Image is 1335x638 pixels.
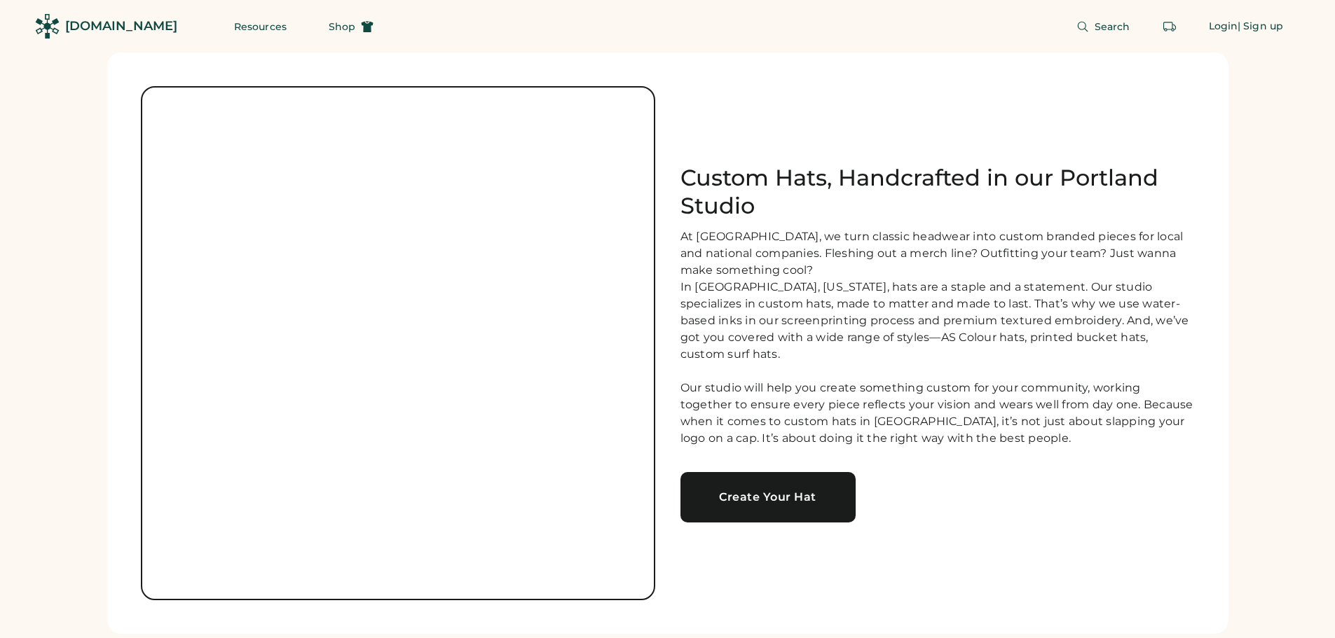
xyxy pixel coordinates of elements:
[329,22,355,32] span: Shop
[680,228,1195,447] div: At [GEOGRAPHIC_DATA], we turn classic headwear into custom branded pieces for local and national ...
[1095,22,1130,32] span: Search
[1238,20,1283,34] div: | Sign up
[680,472,856,522] a: Create Your Hat
[697,492,839,503] div: Create Your Hat
[142,88,654,599] img: no
[680,164,1195,220] h1: Custom Hats, Handcrafted in our Portland Studio
[217,13,303,41] button: Resources
[1060,13,1147,41] button: Search
[65,18,177,35] div: [DOMAIN_NAME]
[35,14,60,39] img: Rendered Logo - Screens
[1156,13,1184,41] button: Retrieve an order
[312,13,390,41] button: Shop
[1209,20,1238,34] div: Login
